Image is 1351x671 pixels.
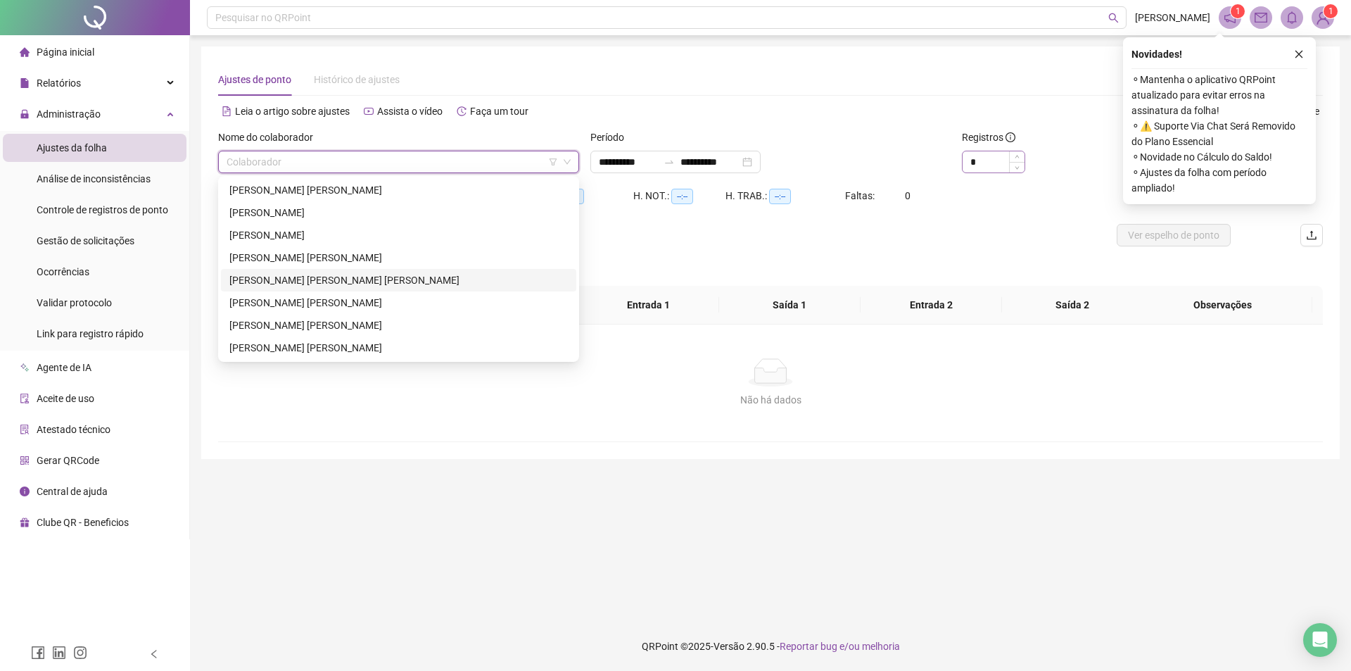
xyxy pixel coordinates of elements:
span: gift [20,518,30,527]
span: Assista o vídeo [377,106,443,117]
span: search [1108,13,1119,23]
span: info-circle [20,487,30,496]
span: Decrease Value [1009,162,1025,173]
span: Link para registro rápido [37,328,144,339]
span: Reportar bug e/ou melhoria [780,641,900,652]
div: MAURICIO JOSE DA COSTA SILVA [221,246,576,269]
th: Entrada 2 [861,286,1002,325]
span: Página inicial [37,46,94,58]
span: 1 [1328,6,1333,16]
div: [PERSON_NAME] [PERSON_NAME] [229,318,568,333]
span: Ocorrências [37,266,89,277]
span: facebook [31,646,45,660]
div: Open Intercom Messenger [1303,623,1337,657]
label: Período [590,130,633,145]
div: RAFAEL COSTA BARBOSA [221,291,576,314]
span: Controle de registros de ponto [37,204,168,215]
img: 94452 [1312,7,1333,28]
span: Clube QR - Beneficios [37,517,129,528]
button: Ver espelho de ponto [1117,224,1231,246]
div: MICHELINE DA SILVA CARVALHO GOMES [221,269,576,291]
span: Faltas: [845,190,877,201]
div: WALESON MATEUS SANTOS VELOSO [221,337,576,359]
span: Administração [37,108,101,120]
span: Agente de IA [37,362,91,373]
div: LUDMYLLA SANTOS PEREIRA DA SILVA [221,201,576,224]
span: ⚬ Novidade no Cálculo do Saldo! [1131,149,1307,165]
span: filter [549,158,557,166]
th: Observações [1133,286,1312,325]
div: MARCELO MONTEIRO SANTANA [221,224,576,246]
div: THAISE DA SILVA SOUSA [221,314,576,337]
span: Leia o artigo sobre ajustes [235,106,350,117]
span: upload [1306,230,1317,241]
span: Versão [713,641,744,652]
span: Ajustes da folha [37,142,107,153]
span: ⚬ ⚠️ Suporte Via Chat Será Removido do Plano Essencial [1131,118,1307,149]
span: ⚬ Mantenha o aplicativo QRPoint atualizado para evitar erros na assinatura da folha! [1131,72,1307,118]
span: solution [20,425,30,434]
span: Histórico de ajustes [314,74,400,85]
span: Central de ajuda [37,486,108,497]
span: ⚬ Ajustes da folha com período ampliado! [1131,165,1307,196]
span: 1 [1236,6,1241,16]
span: --:-- [769,189,791,204]
sup: 1 [1231,4,1245,18]
span: linkedin [52,646,66,660]
div: [PERSON_NAME] [PERSON_NAME] [229,340,568,356]
span: to [664,156,675,168]
span: Aceite de uso [37,393,94,404]
span: instagram [73,646,87,660]
span: Análise de inconsistências [37,173,151,184]
span: close [1294,49,1304,59]
footer: QRPoint © 2025 - 2.90.5 - [190,622,1351,671]
span: down [563,158,571,166]
div: LUCIENE EMILLE REIS SOARES [221,179,576,201]
th: Saída 2 [1002,286,1143,325]
span: Registros [962,130,1015,145]
div: HE 3: [542,188,633,204]
div: H. TRAB.: [725,188,845,204]
div: H. NOT.: [633,188,725,204]
span: bell [1286,11,1298,24]
span: 0 [905,190,911,201]
span: down [1015,165,1020,170]
span: Observações [1144,297,1301,313]
span: audit [20,394,30,403]
span: info-circle [1006,132,1015,142]
th: Saída 1 [719,286,861,325]
span: mail [1255,11,1267,24]
div: [PERSON_NAME] [PERSON_NAME] [229,182,568,198]
span: qrcode [20,456,30,465]
span: file [20,78,30,88]
span: left [149,649,159,659]
label: Nome do colaborador [218,130,322,145]
span: up [1015,154,1020,159]
span: Increase Value [1009,151,1025,162]
span: [PERSON_NAME] [1135,10,1210,25]
span: file-text [222,106,231,116]
span: history [457,106,467,116]
span: Gestão de solicitações [37,235,134,246]
span: Gerar QRCode [37,455,99,466]
span: lock [20,109,30,119]
span: swap-right [664,156,675,168]
div: [PERSON_NAME] [229,205,568,220]
span: youtube [364,106,374,116]
div: [PERSON_NAME] [PERSON_NAME] [229,295,568,311]
span: Ajustes de ponto [218,74,291,85]
span: Atestado técnico [37,424,110,435]
span: --:-- [671,189,693,204]
div: [PERSON_NAME] [PERSON_NAME] [PERSON_NAME] [229,272,568,288]
div: [PERSON_NAME] [229,227,568,243]
div: Não há dados [235,392,1306,408]
span: Relatórios [37,77,81,89]
span: home [20,47,30,57]
span: Novidades ! [1131,46,1182,62]
span: Faça um tour [470,106,528,117]
div: [PERSON_NAME] [PERSON_NAME] [229,250,568,265]
th: Entrada 1 [578,286,719,325]
span: Validar protocolo [37,297,112,308]
span: notification [1224,11,1236,24]
sup: Atualize o seu contato no menu Meus Dados [1324,4,1338,18]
